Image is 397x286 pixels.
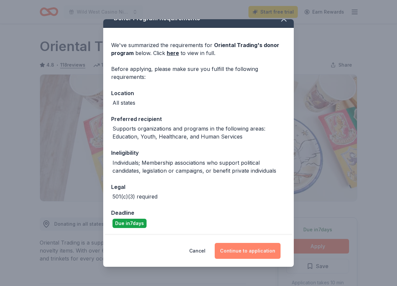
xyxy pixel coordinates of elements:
[112,99,135,107] div: All states
[111,89,286,97] div: Location
[111,115,286,123] div: Preferred recipient
[112,193,157,200] div: 501(c)(3) required
[167,49,179,57] a: here
[112,219,147,228] div: Due in 7 days
[111,41,286,57] div: We've summarized the requirements for below. Click to view in full.
[189,243,205,259] button: Cancel
[111,183,286,191] div: Legal
[111,208,286,217] div: Deadline
[111,148,286,157] div: Ineligibility
[112,159,286,175] div: Individuals; Membership associations who support political candidates, legislation or campaigns, ...
[112,125,286,141] div: Supports organizations and programs in the following areas: Education, Youth, Healthcare, and Hum...
[111,65,286,81] div: Before applying, please make sure you fulfill the following requirements:
[215,243,281,259] button: Continue to application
